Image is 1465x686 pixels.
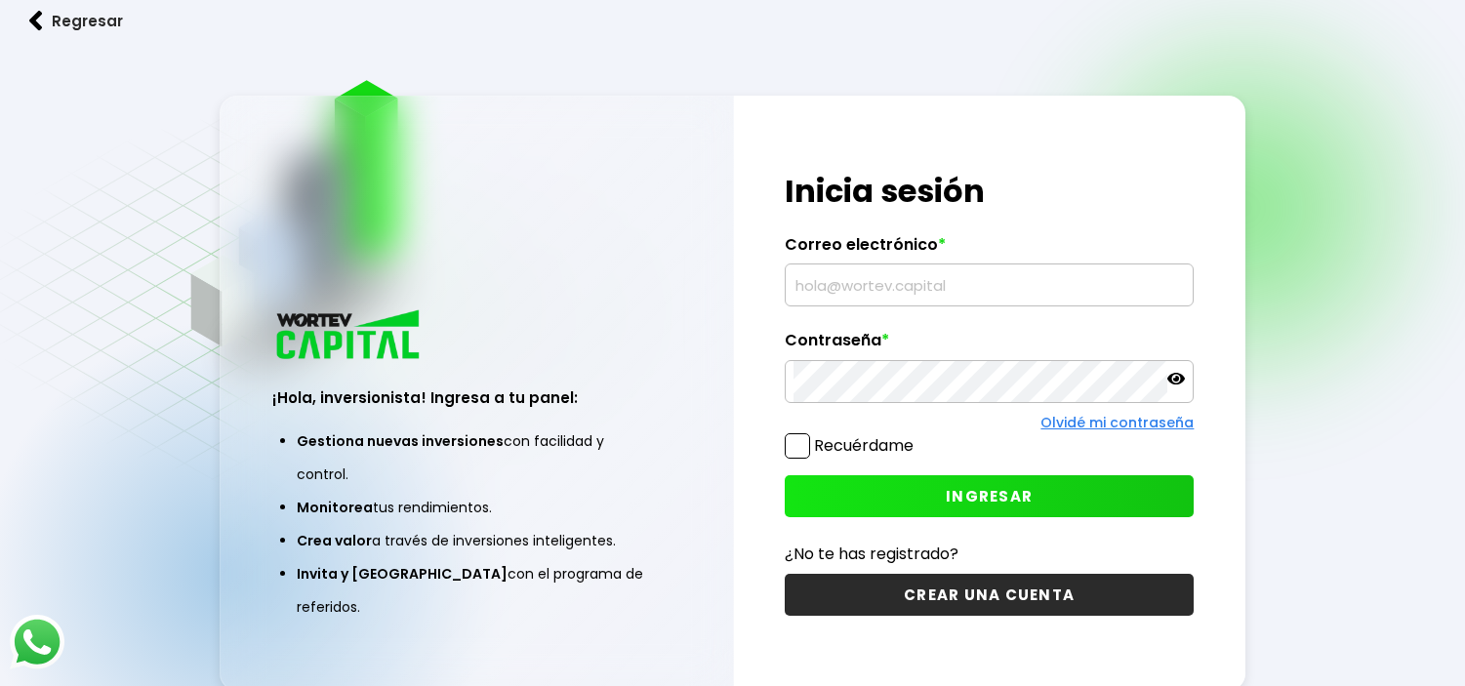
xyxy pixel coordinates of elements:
h1: Inicia sesión [785,168,1194,215]
button: INGRESAR [785,475,1194,517]
button: CREAR UNA CUENTA [785,574,1194,616]
a: ¿No te has registrado?CREAR UNA CUENTA [785,542,1194,616]
li: con el programa de referidos. [297,557,658,624]
label: Correo electrónico [785,235,1194,264]
span: Gestiona nuevas inversiones [297,431,504,451]
span: Invita y [GEOGRAPHIC_DATA] [297,564,508,584]
li: con facilidad y control. [297,424,658,491]
a: Olvidé mi contraseña [1040,413,1194,432]
label: Contraseña [785,331,1194,360]
input: hola@wortev.capital [794,264,1185,305]
img: flecha izquierda [29,11,43,31]
span: Crea valor [297,531,372,550]
img: logo_wortev_capital [272,307,427,365]
label: Recuérdame [814,434,914,457]
span: INGRESAR [946,486,1033,506]
li: tus rendimientos. [297,491,658,524]
span: Monitorea [297,498,373,517]
p: ¿No te has registrado? [785,542,1194,566]
h3: ¡Hola, inversionista! Ingresa a tu panel: [272,386,682,409]
li: a través de inversiones inteligentes. [297,524,658,557]
img: logos_whatsapp-icon.242b2217.svg [10,615,64,669]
